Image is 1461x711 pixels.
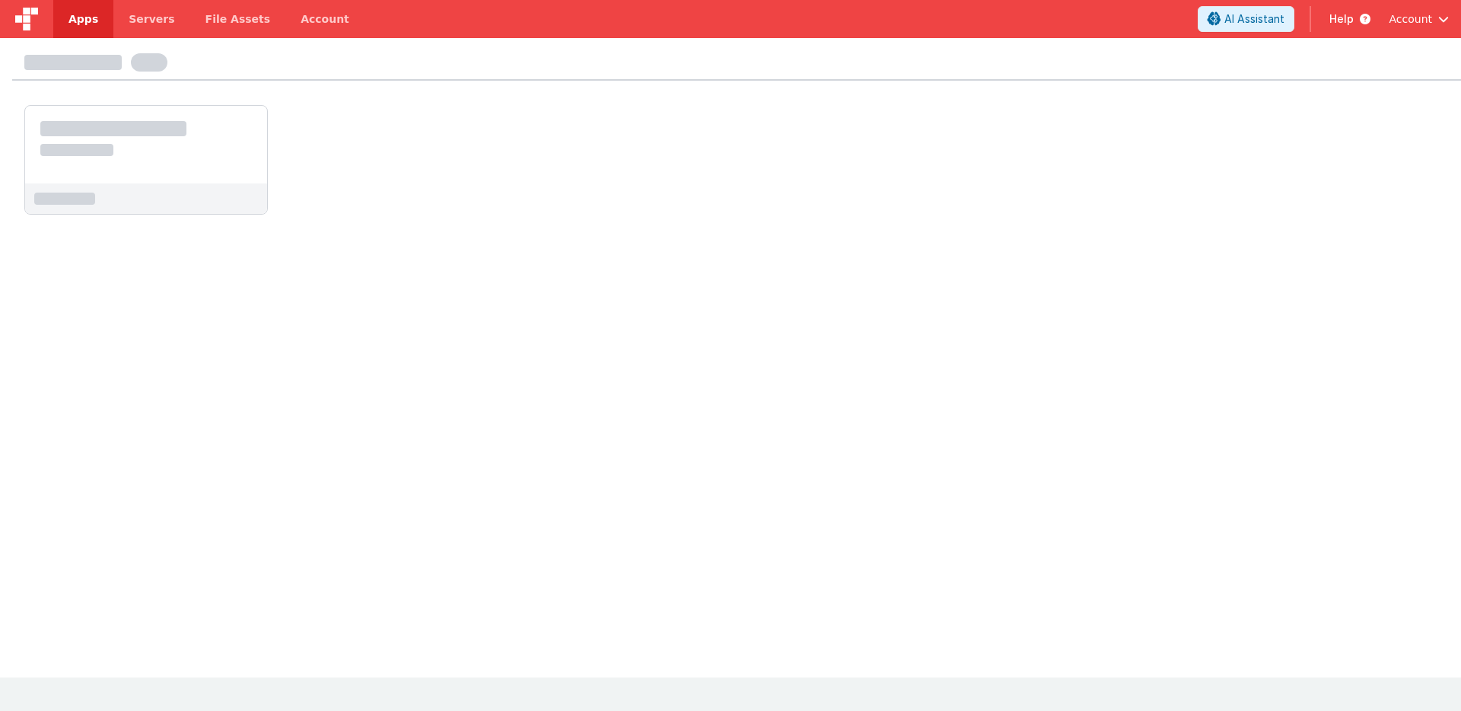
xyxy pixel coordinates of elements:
[68,11,98,27] span: Apps
[1198,6,1294,32] button: AI Assistant
[1329,11,1354,27] span: Help
[205,11,271,27] span: File Assets
[129,11,174,27] span: Servers
[1224,11,1284,27] span: AI Assistant
[1389,11,1449,27] button: Account
[1389,11,1432,27] span: Account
